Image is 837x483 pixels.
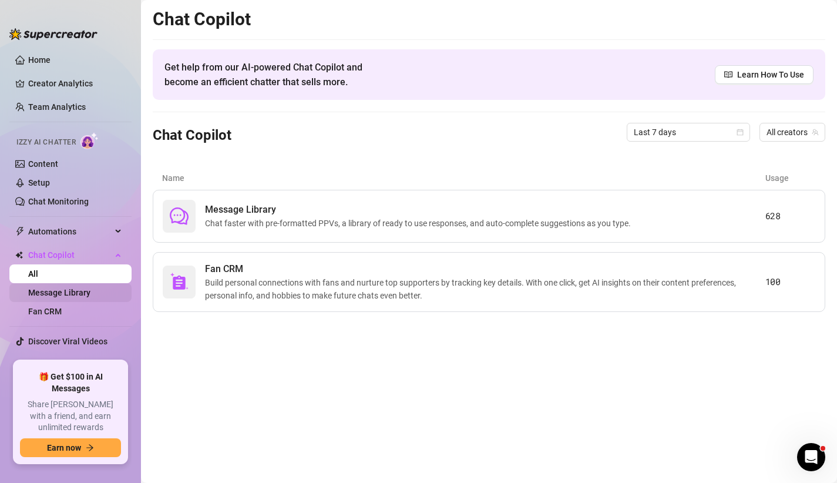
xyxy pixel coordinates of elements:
[28,197,89,206] a: Chat Monitoring
[153,126,231,145] h3: Chat Copilot
[9,28,98,40] img: logo-BBDzfeDw.svg
[28,74,122,93] a: Creator Analytics
[28,246,112,264] span: Chat Copilot
[15,251,23,259] img: Chat Copilot
[20,399,121,434] span: Share [PERSON_NAME] with a friend, and earn unlimited rewards
[765,172,816,185] article: Usage
[86,444,94,452] span: arrow-right
[28,269,38,279] a: All
[170,207,189,226] span: comment
[205,203,636,217] span: Message Library
[205,262,765,276] span: Fan CRM
[20,371,121,394] span: 🎁 Get $100 in AI Messages
[162,172,765,185] article: Name
[28,222,112,241] span: Automations
[737,129,744,136] span: calendar
[797,443,825,471] iframe: Intercom live chat
[80,132,99,149] img: AI Chatter
[715,65,814,84] a: Learn How To Use
[812,129,819,136] span: team
[170,273,189,291] img: svg%3e
[28,337,107,346] a: Discover Viral Videos
[205,276,765,302] span: Build personal connections with fans and nurture top supporters by tracking key details. With one...
[737,68,804,81] span: Learn How To Use
[20,438,121,457] button: Earn nowarrow-right
[634,123,743,141] span: Last 7 days
[28,102,86,112] a: Team Analytics
[153,8,825,31] h2: Chat Copilot
[767,123,818,141] span: All creators
[28,178,50,187] a: Setup
[16,137,76,148] span: Izzy AI Chatter
[15,227,25,236] span: thunderbolt
[28,55,51,65] a: Home
[205,217,636,230] span: Chat faster with pre-formatted PPVs, a library of ready to use responses, and auto-complete sugge...
[765,275,815,289] article: 100
[724,71,732,79] span: read
[164,60,391,89] span: Get help from our AI-powered Chat Copilot and become an efficient chatter that sells more.
[47,443,81,452] span: Earn now
[765,209,815,223] article: 628
[28,307,62,316] a: Fan CRM
[28,288,90,297] a: Message Library
[28,159,58,169] a: Content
